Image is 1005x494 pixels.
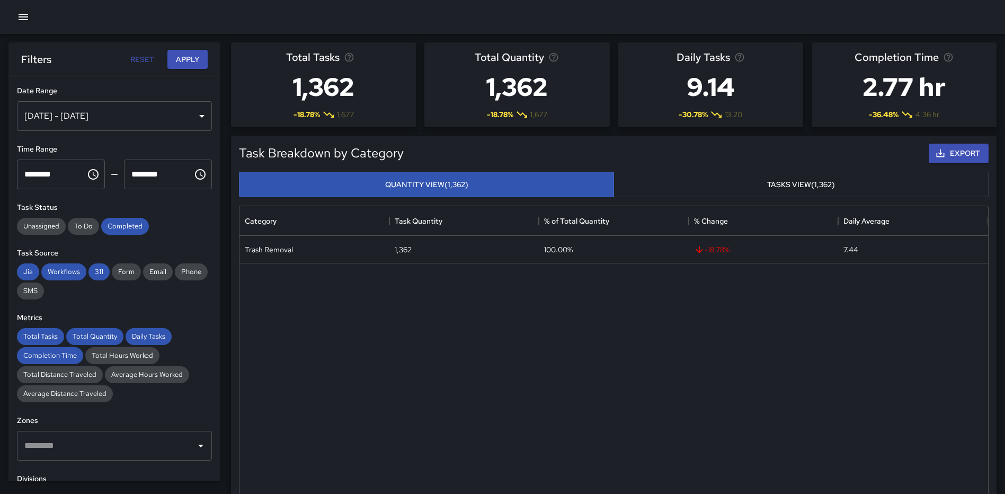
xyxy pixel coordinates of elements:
svg: Average time taken to complete tasks in the selected period, compared to the previous period. [943,52,954,63]
h3: 2.77 hr [855,66,954,108]
div: 311 [88,263,110,280]
button: Open [193,438,208,453]
span: Average Hours Worked [105,370,189,379]
div: Category [239,206,389,236]
h6: Date Range [17,85,212,97]
span: Total Tasks [286,49,340,66]
div: Total Tasks [17,328,64,345]
div: % of Total Quantity [539,206,689,236]
svg: Average number of tasks per day in the selected period, compared to the previous period. [734,52,745,63]
div: Completion Time [17,347,83,364]
span: Unassigned [17,222,66,231]
div: Unassigned [17,218,66,235]
button: Tasks View(1,362) [613,172,989,198]
div: Average Hours Worked [105,366,189,383]
button: Choose time, selected time is 12:00 AM [83,164,104,185]
span: 1,677 [337,109,354,120]
span: Completion Time [17,351,83,360]
button: Quantity View(1,362) [239,172,614,198]
div: Email [143,263,173,280]
div: % Change [694,206,728,236]
span: Total Quantity [475,49,544,66]
div: Total Hours Worked [85,347,159,364]
div: Daily Tasks [126,328,172,345]
h3: 1,362 [475,66,559,108]
div: % Change [689,206,839,236]
div: Workflows [41,263,86,280]
h3: 9.14 [677,66,745,108]
div: Total Quantity [66,328,123,345]
div: Task Quantity [389,206,539,236]
span: -30.78 % [679,109,708,120]
div: Phone [175,263,208,280]
span: Total Distance Traveled [17,370,103,379]
span: 13.20 [725,109,742,120]
span: Daily Tasks [126,332,172,341]
div: To Do [68,218,99,235]
span: -18.78 % [694,244,730,255]
span: -36.48 % [869,109,899,120]
h6: Task Status [17,202,212,214]
div: Daily Average [843,206,890,236]
h6: Divisions [17,473,212,485]
span: Workflows [41,267,86,276]
div: [DATE] - [DATE] [17,101,212,131]
span: Completed [101,222,149,231]
div: 1,362 [395,244,412,255]
h3: 1,362 [286,66,361,108]
span: SMS [17,286,44,295]
div: Daily Average [838,206,988,236]
h6: Zones [17,415,212,427]
span: To Do [68,222,99,231]
button: Choose time, selected time is 11:59 PM [190,164,211,185]
h5: Task Breakdown by Category [239,145,924,162]
h6: Task Source [17,248,212,259]
div: Category [245,206,277,236]
span: -18.78 % [487,109,513,120]
span: 311 [88,267,110,276]
h6: Filters [21,51,51,68]
div: 7.44 [843,244,858,255]
div: Form [112,263,141,280]
h6: Time Range [17,144,212,155]
span: Phone [175,267,208,276]
h6: Metrics [17,312,212,324]
span: Email [143,267,173,276]
button: Reset [125,50,159,69]
span: Total Hours Worked [85,351,159,360]
span: Jia [17,267,39,276]
div: % of Total Quantity [544,206,609,236]
button: Export [929,144,989,163]
div: Total Distance Traveled [17,366,103,383]
span: Daily Tasks [677,49,730,66]
span: -18.78 % [294,109,320,120]
svg: Total number of tasks in the selected period, compared to the previous period. [344,52,354,63]
span: 4.36 hr [915,109,939,120]
div: Completed [101,218,149,235]
div: 100.00% [544,244,573,255]
svg: Total task quantity in the selected period, compared to the previous period. [548,52,559,63]
div: Average Distance Traveled [17,385,113,402]
span: Completion Time [855,49,939,66]
div: Jia [17,263,39,280]
span: Average Distance Traveled [17,389,113,398]
div: Trash Removal [245,244,293,255]
div: Task Quantity [395,206,442,236]
span: Total Quantity [66,332,123,341]
button: Apply [167,50,208,69]
span: 1,677 [530,109,547,120]
span: Form [112,267,141,276]
div: SMS [17,283,44,299]
span: Total Tasks [17,332,64,341]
